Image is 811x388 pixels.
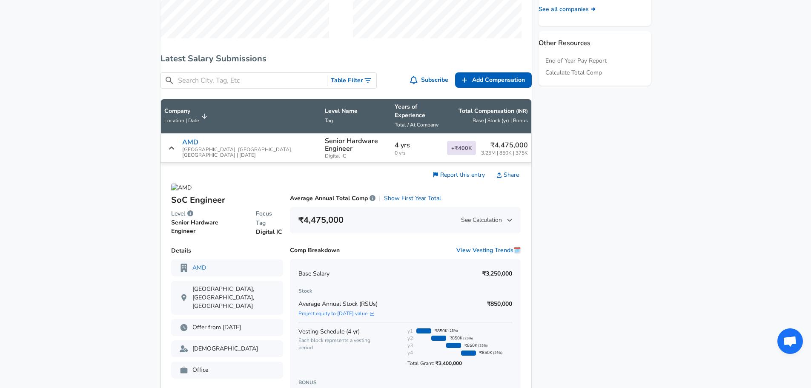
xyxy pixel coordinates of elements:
p: Comp Breakdown [290,246,340,255]
span: Location | Date [164,117,199,124]
p: Total Compensation [459,107,528,115]
input: Search City, Tag, Etc [178,75,324,86]
p: AMD [182,138,198,146]
p: [GEOGRAPHIC_DATA], [GEOGRAPHIC_DATA], [GEOGRAPHIC_DATA] [180,285,275,310]
p: Years of Experience [395,103,440,120]
p: Senior Hardware Engineer [325,137,388,152]
span: (25%) [478,343,488,348]
div: y2 [407,335,413,342]
div: y1 [407,328,413,335]
span: ₹850K [435,328,447,334]
h6: ₹4,475,000 [298,213,344,227]
span: ₹850K [450,335,462,341]
button: (INR) [516,108,528,115]
div: y3 [407,342,413,349]
p: ₹4,475,000 [481,140,528,150]
span: [GEOGRAPHIC_DATA], [GEOGRAPHIC_DATA], [GEOGRAPHIC_DATA] | [DATE] [182,147,318,158]
a: Calculate Total Comp [545,69,602,77]
a: End of Year Pay Report [545,57,607,65]
p: Digital IC [256,228,283,236]
h6: Stock [298,287,513,296]
span: Total Compensation (INR) Base | Stock (yr) | Bonus [447,107,527,126]
span: Add Compensation [472,75,525,86]
a: See all companies ➜ [539,5,596,14]
span: 3.25M | 850K | 375K [481,150,528,156]
span: Average Annual Stock (RSUs) [298,300,378,308]
span: (25%) [448,328,458,333]
span: ₹850K [464,342,477,348]
p: | [379,194,381,203]
h6: BONUS [298,378,513,387]
span: Digital IC [325,153,388,159]
p: SoC Engineer [171,194,283,207]
p: Details [171,247,283,255]
p: [DEMOGRAPHIC_DATA] [180,345,275,353]
span: We calculate your average annual total compensation by adding your base salary to the average of ... [370,194,375,202]
h6: Latest Salary Submissions [160,52,532,66]
p: Level Name [325,107,388,115]
span: Share [504,171,519,179]
span: (25%) [463,336,473,341]
img: AMD [171,184,192,192]
a: AMD [192,264,206,272]
span: Each block represents a vesting period [298,337,384,351]
button: Show First Year Total [384,194,441,203]
span: Tag [325,117,333,124]
span: Total / At Company [395,121,438,128]
span: + ₹400K [447,141,476,155]
span: See Calculation [461,216,512,224]
span: Total Grant: [407,356,502,367]
span: Base Salary [298,270,330,278]
span: 0 yrs [395,150,440,156]
a: +₹400K [447,144,476,152]
button: Toggle Search Filters [327,73,376,89]
span: CompanyLocation | Date [164,107,210,126]
div: y4 [407,349,413,356]
span: Vesting Schedule ( 4 yr ) [298,328,360,336]
p: ₹3,250,000 [482,270,512,278]
span: (25%) [493,351,503,355]
strong: ₹3,400,000 [436,360,462,367]
h6: Focus Tag [256,209,283,228]
span: ₹850K [479,350,492,356]
p: Company [164,107,199,115]
span: Levels are a company's method of standardizing employee's scope of assumed ability, responsibilit... [187,209,193,218]
button: View Vesting Trends🗓️ [456,246,521,255]
button: Subscribe [408,72,452,88]
a: Add Compensation [455,72,532,88]
p: Average Annual Total Comp [290,194,375,203]
p: Other Resources [539,31,651,48]
span: Base | Stock (yr) | Bonus [473,117,528,124]
a: Project equity to [DATE] value [298,310,378,317]
span: Report this entry [440,171,485,179]
p: Senior Hardware Engineer [171,218,243,236]
p: Office [180,366,275,374]
p: Offer from [DATE] [180,323,275,332]
p: ₹850,000 [487,300,512,308]
div: Open chat [777,328,803,354]
span: Level [171,209,185,218]
p: 4 yrs [395,140,440,150]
